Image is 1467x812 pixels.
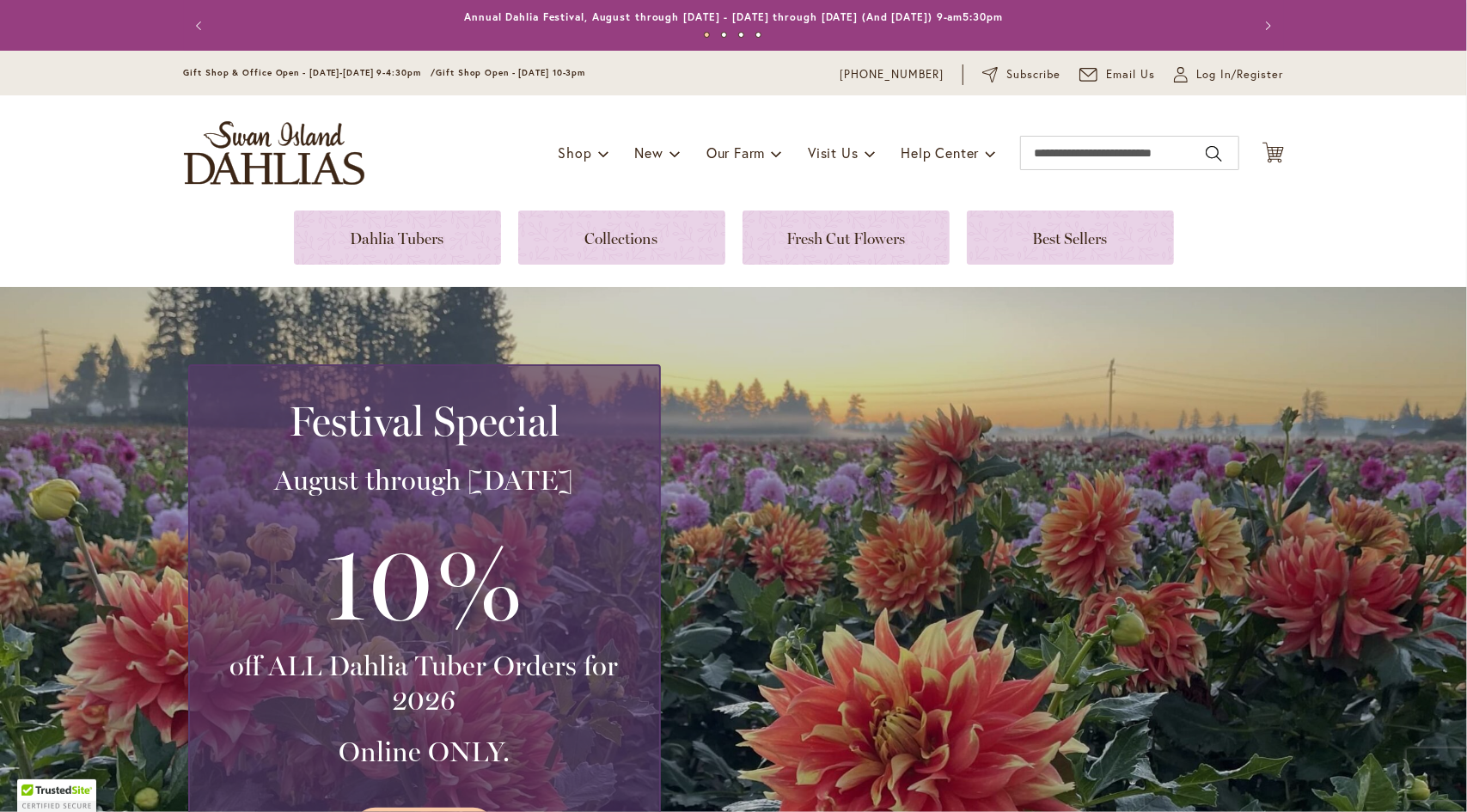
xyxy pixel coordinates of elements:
[706,143,765,162] span: Our Farm
[840,66,944,83] a: [PHONE_NUMBER]
[184,9,218,43] button: Previous
[211,397,639,445] h2: Festival Special
[211,735,639,769] h3: Online ONLY.
[1007,66,1061,83] span: Subscribe
[902,143,980,162] span: Help Center
[755,32,761,38] button: 4 of 4
[211,463,639,498] h3: August through [DATE]
[184,67,437,78] span: Gift Shop & Office Open - [DATE]-[DATE] 9-4:30pm /
[704,32,710,38] button: 1 of 4
[184,121,364,185] a: store logo
[982,66,1061,83] a: Subscribe
[808,143,858,162] span: Visit Us
[211,649,639,717] h3: off ALL Dahlia Tuber Orders for 2026
[1174,66,1284,83] a: Log In/Register
[464,10,1003,23] a: Annual Dahlia Festival, August through [DATE] - [DATE] through [DATE] (And [DATE]) 9-am5:30pm
[634,143,663,162] span: New
[211,515,639,649] h3: 10%
[558,143,591,162] span: Shop
[1250,9,1284,43] button: Next
[436,67,585,78] span: Gift Shop Open - [DATE] 10-3pm
[738,32,744,38] button: 3 of 4
[1106,66,1155,83] span: Email Us
[721,32,727,38] button: 2 of 4
[1079,66,1155,83] a: Email Us
[1196,66,1284,83] span: Log In/Register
